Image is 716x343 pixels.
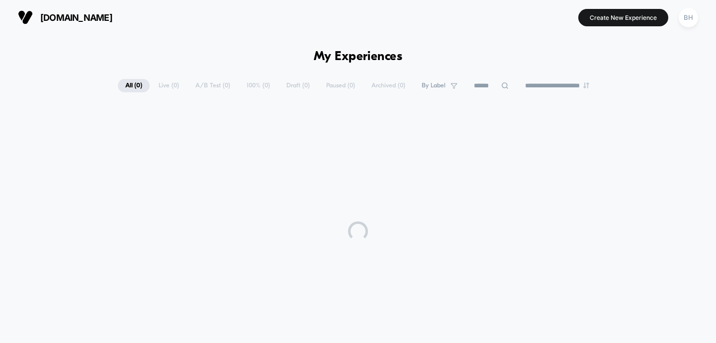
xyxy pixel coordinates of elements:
h1: My Experiences [314,50,403,64]
span: By Label [422,82,446,89]
span: [DOMAIN_NAME] [40,12,112,23]
button: Create New Experience [578,9,668,26]
img: end [583,82,589,88]
span: All ( 0 ) [118,79,150,92]
button: [DOMAIN_NAME] [15,9,115,25]
img: Visually logo [18,10,33,25]
div: BH [679,8,698,27]
button: BH [676,7,701,28]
